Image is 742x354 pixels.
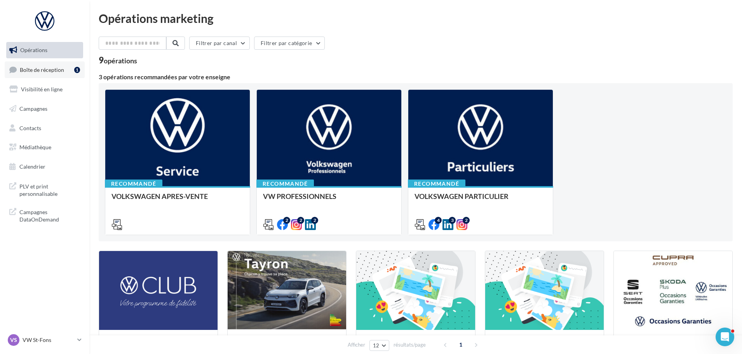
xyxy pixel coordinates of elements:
span: Afficher [348,341,365,349]
span: Campagnes [19,105,47,112]
div: 2 [297,217,304,224]
a: PLV et print personnalisable [5,178,85,201]
div: 2 [311,217,318,224]
a: Calendrier [5,159,85,175]
a: Campagnes DataOnDemand [5,204,85,227]
span: 12 [373,342,380,349]
div: 4 [435,217,442,224]
div: Recommandé [256,180,314,188]
div: 3 [449,217,456,224]
div: Recommandé [408,180,465,188]
div: opérations [104,57,137,64]
a: VS VW St-Fons [6,333,83,347]
span: Calendrier [19,163,45,170]
a: Médiathèque [5,139,85,155]
div: Opérations marketing [99,12,733,24]
span: PLV et print personnalisable [19,181,80,198]
iframe: Intercom live chat [716,328,734,346]
button: Filtrer par catégorie [254,37,325,50]
span: Contacts [19,124,41,131]
div: 1 [74,67,80,73]
span: VOLKSWAGEN PARTICULIER [415,192,509,201]
span: VOLKSWAGEN APRES-VENTE [111,192,208,201]
div: Recommandé [105,180,162,188]
a: Campagnes [5,101,85,117]
button: 12 [369,340,389,351]
span: Médiathèque [19,144,51,150]
div: 2 [463,217,470,224]
p: VW St-Fons [23,336,74,344]
div: 3 opérations recommandées par votre enseigne [99,74,733,80]
span: 1 [455,338,467,351]
a: Visibilité en ligne [5,81,85,98]
span: Visibilité en ligne [21,86,63,92]
span: Campagnes DataOnDemand [19,207,80,223]
span: résultats/page [394,341,426,349]
button: Filtrer par canal [189,37,250,50]
div: 2 [283,217,290,224]
a: Contacts [5,120,85,136]
span: VW PROFESSIONNELS [263,192,336,201]
span: Boîte de réception [20,66,64,73]
div: 9 [99,56,137,65]
a: Boîte de réception1 [5,61,85,78]
span: VS [10,336,17,344]
span: Opérations [20,47,47,53]
a: Opérations [5,42,85,58]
